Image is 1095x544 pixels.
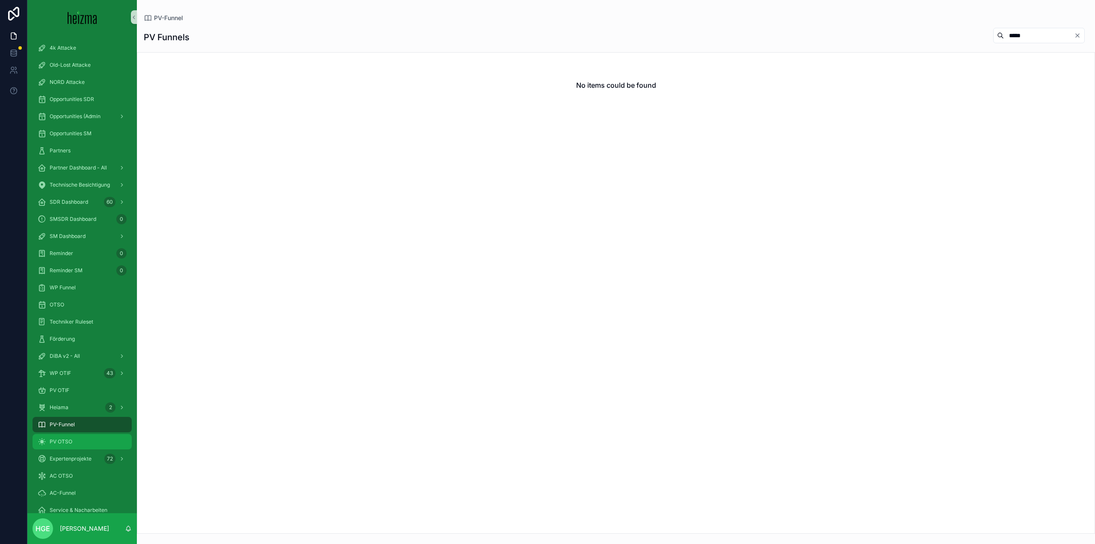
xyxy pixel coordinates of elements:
button: Clear [1074,32,1084,39]
div: 60 [104,197,115,207]
a: Förderung [33,331,132,347]
a: Reminder0 [33,246,132,261]
a: PV-Funnel [33,417,132,432]
a: Reminder SM0 [33,263,132,278]
span: PV OTSO [50,438,72,445]
a: Techniker Ruleset [33,314,132,330]
img: App logo [68,10,97,24]
div: scrollable content [27,34,137,513]
span: Service & Nacharbeiten [50,507,107,514]
div: 0 [116,265,127,276]
h1: PV Funnels [144,31,189,43]
span: PV-Funnel [154,14,183,22]
a: SM Dashboard [33,229,132,244]
a: WP OTIF43 [33,366,132,381]
a: SDR Dashboard60 [33,194,132,210]
span: WP Funnel [50,284,76,291]
span: Heiama [50,404,68,411]
span: OTSO [50,301,64,308]
span: NORD Attacke [50,79,85,86]
a: WP Funnel [33,280,132,295]
a: PV OTIF [33,383,132,398]
span: 4k Attacke [50,45,76,51]
span: Förderung [50,336,75,342]
span: Expertenprojekte [50,455,92,462]
span: Technische Besichtigung [50,181,110,188]
span: SDR Dashboard [50,199,88,205]
span: PV OTIF [50,387,69,394]
span: Reminder [50,250,73,257]
a: AC OTSO [33,468,132,484]
span: AC OTSO [50,473,73,479]
a: Opportunities SM [33,126,132,141]
span: Reminder SM [50,267,83,274]
p: [PERSON_NAME] [60,524,109,533]
span: Opportunities (Admin [50,113,101,120]
a: 4k Attacke [33,40,132,56]
a: DiBA v2 - All [33,348,132,364]
div: 72 [104,454,115,464]
span: Opportunities SM [50,130,92,137]
a: Expertenprojekte72 [33,451,132,467]
span: Opportunities SDR [50,96,94,103]
h2: No items could be found [576,80,656,90]
a: Partners [33,143,132,158]
span: AC-Funnel [50,490,76,496]
div: 0 [116,248,127,259]
a: Opportunities (Admin [33,109,132,124]
span: SMSDR Dashboard [50,216,96,223]
a: Opportunities SDR [33,92,132,107]
div: 43 [104,368,115,378]
span: Partner Dashboard - All [50,164,107,171]
a: SMSDR Dashboard0 [33,211,132,227]
span: Partners [50,147,71,154]
span: DiBA v2 - All [50,353,80,360]
a: Partner Dashboard - All [33,160,132,175]
a: AC-Funnel [33,485,132,501]
span: Old-Lost Attacke [50,62,91,68]
a: PV OTSO [33,434,132,449]
a: Service & Nacharbeiten [33,502,132,518]
span: SM Dashboard [50,233,86,240]
span: PV-Funnel [50,421,75,428]
div: 0 [116,214,127,224]
a: Technische Besichtigung [33,177,132,193]
a: PV-Funnel [144,14,183,22]
span: HGE [36,523,50,534]
a: Heiama2 [33,400,132,415]
a: OTSO [33,297,132,312]
a: NORD Attacke [33,74,132,90]
div: 2 [105,402,115,413]
span: WP OTIF [50,370,71,377]
a: Old-Lost Attacke [33,57,132,73]
span: Techniker Ruleset [50,318,93,325]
